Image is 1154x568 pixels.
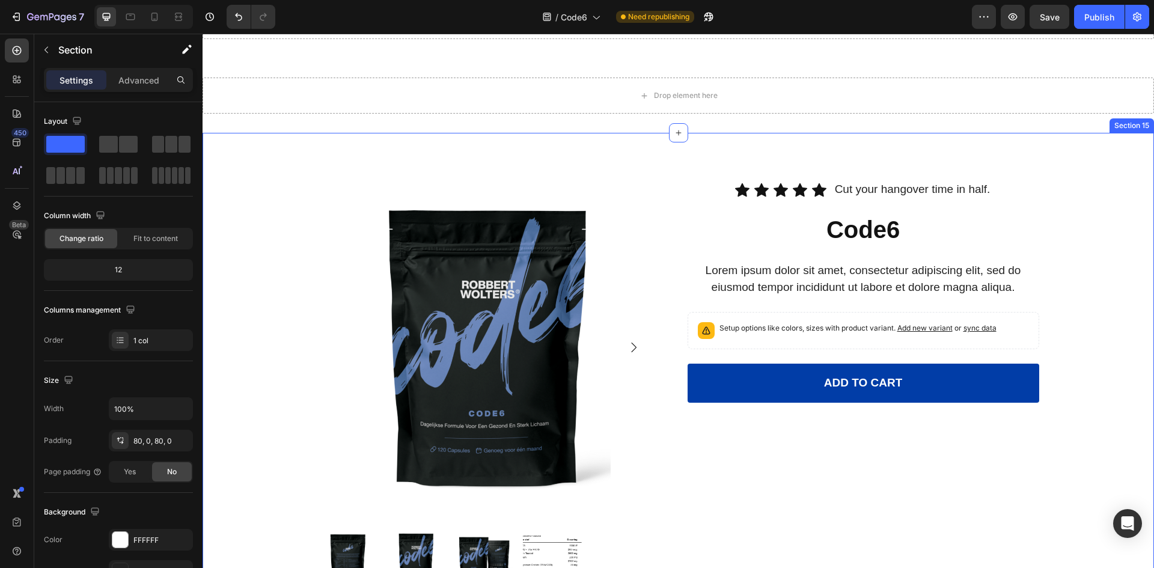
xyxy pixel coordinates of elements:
[1040,12,1060,22] span: Save
[133,233,178,244] span: Fit to content
[486,228,835,263] p: Lorem ipsum dolor sit amet, consectetur adipiscing elit, sed do eiusmod tempor incididunt ut labo...
[133,535,190,546] div: FFFFFF
[118,74,159,87] p: Advanced
[561,11,587,23] span: Code6
[133,436,190,447] div: 80, 0, 80, 0
[79,10,84,24] p: 7
[44,114,84,130] div: Layout
[60,74,93,87] p: Settings
[60,233,103,244] span: Change ratio
[632,148,788,163] p: Cut your hangover time in half.
[1113,509,1142,538] div: Open Intercom Messenger
[44,435,72,446] div: Padding
[1084,11,1114,23] div: Publish
[44,534,63,545] div: Color
[44,466,102,477] div: Page padding
[621,342,700,357] div: Add to cart
[750,290,794,299] span: or
[517,289,794,301] p: Setup options like colors, sizes with product variant.
[1074,5,1125,29] button: Publish
[44,403,64,414] div: Width
[44,335,64,346] div: Order
[761,290,794,299] span: sync data
[9,220,29,230] div: Beta
[1030,5,1069,29] button: Save
[227,5,275,29] div: Undo/Redo
[133,335,190,346] div: 1 col
[485,179,837,213] h1: Code6
[44,302,138,319] div: Columns management
[5,5,90,29] button: 7
[485,330,837,369] button: Add to cart
[695,290,750,299] span: Add new variant
[909,87,949,97] div: Section 15
[44,373,76,389] div: Size
[424,307,438,321] button: Carousel Next Arrow
[628,11,689,22] span: Need republishing
[167,466,177,477] span: No
[46,261,191,278] div: 12
[203,34,1154,568] iframe: Design area
[451,57,515,67] div: Drop element here
[124,466,136,477] span: Yes
[44,208,108,224] div: Column width
[109,398,192,420] input: Auto
[555,11,558,23] span: /
[11,128,29,138] div: 450
[58,43,157,57] p: Section
[44,504,102,521] div: Background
